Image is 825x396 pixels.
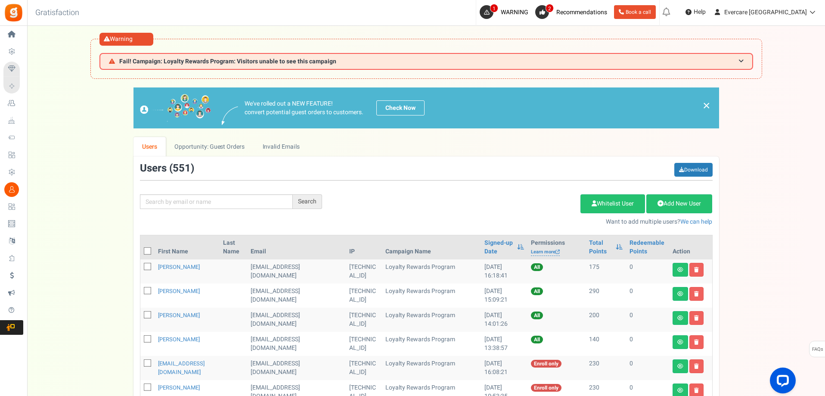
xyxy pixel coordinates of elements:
div: Search [293,194,322,209]
td: 0 [626,308,669,332]
i: View details [677,267,683,272]
td: [DATE] 16:18:41 [481,259,527,284]
th: Action [669,235,712,259]
span: All [531,312,543,319]
h3: Users ( ) [140,163,194,174]
td: 200 [586,308,626,332]
p: Want to add multiple users? [335,218,713,226]
td: Loyalty Rewards Program [382,356,481,380]
span: Help [692,8,706,16]
a: Signed-up Date [484,239,513,256]
td: [DATE] 16:08:21 [481,356,527,380]
a: Book a call [614,5,656,19]
a: Add New User [646,194,712,213]
span: Recommendations [556,8,607,17]
td: 230 [586,356,626,380]
a: Check Now [376,100,425,115]
i: View details [677,388,683,393]
td: [DATE] 14:01:26 [481,308,527,332]
a: We can help [680,217,712,226]
i: Delete user [694,315,699,321]
span: All [531,336,543,343]
td: Loyalty Rewards Program [382,332,481,356]
td: General [247,356,346,380]
img: images [140,94,211,122]
span: All [531,263,543,271]
th: Permissions [527,235,586,259]
td: [DATE] 13:38:57 [481,332,527,356]
i: Delete user [694,364,699,369]
th: Campaign Name [382,235,481,259]
span: 551 [173,161,191,176]
td: Loyalty Rewards Program [382,259,481,284]
i: View details [677,340,683,345]
i: Delete user [694,291,699,296]
a: Learn more [531,249,560,256]
a: Invalid Emails [254,137,308,156]
span: Enroll only [531,384,561,392]
td: 0 [626,284,669,308]
td: [TECHNICAL_ID] [346,259,382,284]
a: Opportunity: Guest Orders [166,137,253,156]
a: Help [682,5,709,19]
span: Fail! Campaign: Loyalty Rewards Program: Visitors unable to see this campaign [119,58,336,65]
td: 0 [626,259,669,284]
a: Whitelist User [580,194,645,213]
td: [TECHNICAL_ID] [346,308,382,332]
td: 290 [586,284,626,308]
i: View details [677,315,683,321]
i: View details [677,364,683,369]
input: Search by email or name [140,194,293,209]
th: First Name [155,235,220,259]
img: images [222,106,238,125]
a: [PERSON_NAME] [158,384,200,392]
td: [TECHNICAL_ID] [346,356,382,380]
p: We've rolled out a NEW FEATURE! convert potential guest orders to customers. [245,100,363,117]
h3: Gratisfaction [26,4,89,22]
th: IP [346,235,382,259]
a: × [703,100,710,111]
td: 0 [626,332,669,356]
a: [EMAIL_ADDRESS][DOMAIN_NAME] [158,359,205,376]
img: Gratisfaction [4,3,23,22]
td: Loyalty Rewards Program [382,308,481,332]
td: [TECHNICAL_ID] [346,284,382,308]
td: Loyalty Rewards Program [382,284,481,308]
th: Last Name [220,235,247,259]
span: 2 [546,4,554,12]
a: 2 Recommendations [535,5,611,19]
a: Users [133,137,166,156]
td: 0 [626,356,669,380]
span: All [531,287,543,295]
a: [PERSON_NAME] [158,335,200,343]
a: Total Points [589,239,611,256]
td: [EMAIL_ADDRESS][DOMAIN_NAME] [247,332,346,356]
span: FAQs [812,341,823,358]
span: Evercare [GEOGRAPHIC_DATA] [724,8,807,17]
i: Delete user [694,267,699,272]
td: [EMAIL_ADDRESS][DOMAIN_NAME] [247,308,346,332]
i: View details [677,291,683,296]
td: [DATE] 15:09:21 [481,284,527,308]
span: 1 [490,4,498,12]
i: Delete user [694,388,699,393]
a: 1 WARNING [480,5,532,19]
td: 175 [586,259,626,284]
div: Warning [99,33,153,46]
td: [EMAIL_ADDRESS][DOMAIN_NAME] [247,259,346,284]
i: Delete user [694,340,699,345]
a: Redeemable Points [630,239,666,256]
a: [PERSON_NAME] [158,263,200,271]
span: Enroll only [531,360,561,368]
td: 140 [586,332,626,356]
td: [EMAIL_ADDRESS][DOMAIN_NAME] [247,284,346,308]
td: [TECHNICAL_ID] [346,332,382,356]
a: Download [674,163,713,177]
a: [PERSON_NAME] [158,287,200,295]
th: Email [247,235,346,259]
span: WARNING [501,8,528,17]
a: [PERSON_NAME] [158,311,200,319]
